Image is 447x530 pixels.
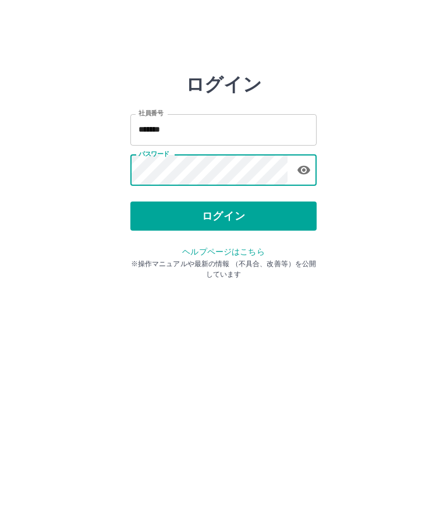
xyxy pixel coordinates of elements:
label: 社員番号 [139,109,163,118]
p: ※操作マニュアルや最新の情報 （不具合、改善等）を公開しています [130,259,317,280]
button: ログイン [130,202,317,231]
a: ヘルプページはこちら [182,247,264,256]
label: パスワード [139,150,169,158]
h2: ログイン [186,73,262,96]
